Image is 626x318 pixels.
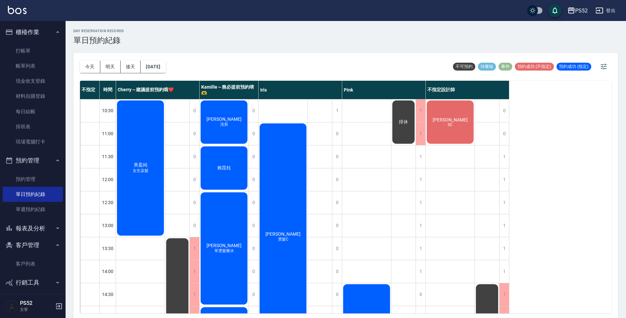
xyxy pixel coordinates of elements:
[100,237,116,260] div: 13:30
[20,300,53,307] h5: PS52
[548,4,561,17] button: save
[73,36,124,45] h3: 單日預約紀錄
[499,64,512,70] span: 事件
[3,43,63,58] a: 打帳單
[426,81,509,99] div: 不指定設計師
[499,99,509,122] div: 0
[100,145,116,168] div: 11:30
[499,168,509,191] div: 1
[121,61,141,73] button: 後天
[189,99,199,122] div: 0
[416,99,425,122] div: 1
[3,119,63,134] a: 排班表
[5,300,18,313] img: Person
[189,191,199,214] div: 0
[416,168,425,191] div: 1
[478,64,496,70] span: 待審核
[3,187,63,202] a: 單日預約紀錄
[100,191,116,214] div: 12:30
[277,237,290,242] span: 燙髮C
[264,231,302,237] span: [PERSON_NAME]
[248,283,258,306] div: 0
[3,152,63,169] button: 預約管理
[100,61,121,73] button: 明天
[332,214,342,237] div: 0
[100,283,116,306] div: 14:30
[100,168,116,191] div: 12:00
[189,214,199,237] div: 0
[416,191,425,214] div: 1
[80,81,100,99] div: 不指定
[332,237,342,260] div: 0
[3,202,63,217] a: 單週預約紀錄
[332,283,342,306] div: 0
[446,122,454,127] span: SC
[431,117,469,122] span: [PERSON_NAME]
[332,99,342,122] div: 1
[557,64,591,70] span: 預約成功 (指定)
[248,237,258,260] div: 0
[499,214,509,237] div: 1
[499,122,509,145] div: 0
[398,119,409,125] span: 排休
[248,260,258,283] div: 0
[3,89,63,104] a: 材料自購登錄
[3,172,63,187] a: 預約管理
[499,283,509,306] div: 1
[565,4,590,17] button: PS52
[416,214,425,237] div: 1
[248,191,258,214] div: 0
[219,122,229,127] span: 洗剪
[416,122,425,145] div: 1
[8,6,27,14] img: Logo
[248,145,258,168] div: 0
[248,122,258,145] div: 0
[332,122,342,145] div: 0
[416,283,425,306] div: 0
[100,214,116,237] div: 13:00
[3,256,63,271] a: 客戶列表
[100,81,116,99] div: 時間
[216,165,232,171] span: 賴昆柱
[80,61,100,73] button: 今天
[100,122,116,145] div: 11:00
[259,81,342,99] div: Iris
[189,145,199,168] div: 0
[189,122,199,145] div: 0
[416,145,425,168] div: 1
[416,260,425,283] div: 1
[499,191,509,214] div: 1
[205,117,243,122] span: [PERSON_NAME]
[3,134,63,149] a: 現場電腦打卡
[189,168,199,191] div: 0
[499,237,509,260] div: 1
[205,243,243,248] span: [PERSON_NAME]
[200,81,259,99] div: Kamille～務必提前預約唷🫶
[213,248,235,254] span: 單燙髮藥水
[131,168,150,174] span: 女生染髮
[20,307,53,312] p: 主管
[3,58,63,74] a: 帳單列表
[100,260,116,283] div: 14:00
[248,99,258,122] div: 0
[248,168,258,191] div: 0
[342,81,426,99] div: Pink
[593,5,618,17] button: 登出
[332,145,342,168] div: 0
[575,7,588,15] div: PS52
[416,237,425,260] div: 1
[100,99,116,122] div: 10:30
[116,81,200,99] div: Cherry～建議提前預約哦❤️
[3,24,63,41] button: 櫃檯作業
[499,145,509,168] div: 1
[189,283,199,306] div: 1
[453,64,475,70] span: 不可預約
[141,61,166,73] button: [DATE]
[3,274,63,291] button: 行銷工具
[132,162,149,168] span: 黃盈純
[332,191,342,214] div: 0
[3,74,63,89] a: 現金收支登錄
[189,237,199,260] div: 1
[515,64,554,70] span: 預約成功 (不指定)
[332,168,342,191] div: 0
